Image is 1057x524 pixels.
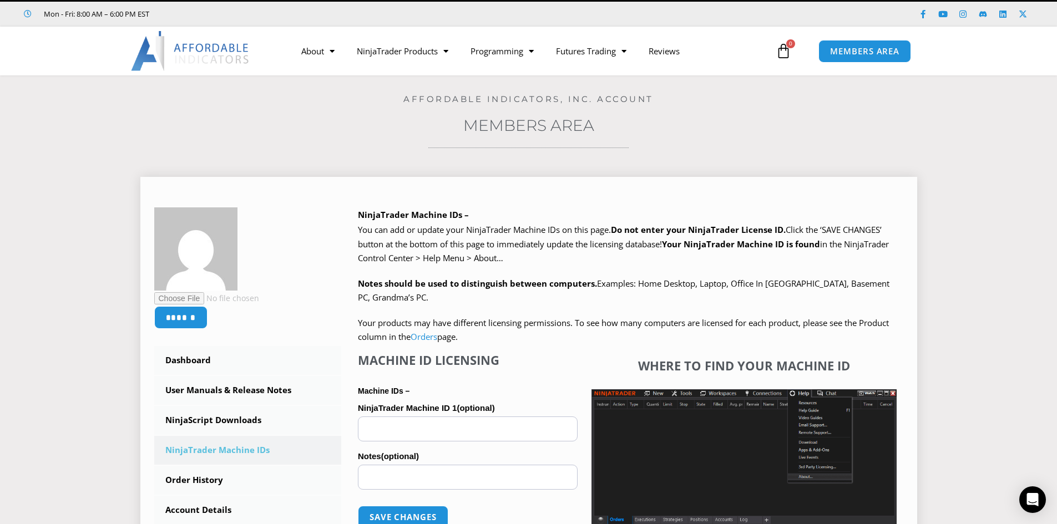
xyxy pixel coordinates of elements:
[154,376,342,405] a: User Manuals & Release Notes
[759,35,808,67] a: 0
[154,436,342,465] a: NinjaTrader Machine IDs
[411,331,437,342] a: Orders
[358,278,597,289] strong: Notes should be used to distinguish between computers.
[290,38,346,64] a: About
[358,448,578,465] label: Notes
[131,31,250,71] img: LogoAI | Affordable Indicators – NinjaTrader
[459,38,545,64] a: Programming
[154,466,342,495] a: Order History
[786,39,795,48] span: 0
[591,358,897,373] h4: Where to find your Machine ID
[358,209,469,220] b: NinjaTrader Machine IDs –
[403,94,654,104] a: Affordable Indicators, Inc. Account
[154,346,342,375] a: Dashboard
[545,38,638,64] a: Futures Trading
[381,451,419,461] span: (optional)
[662,238,820,250] strong: Your NinjaTrader Machine ID is found
[611,224,786,235] b: Do not enter your NinjaTrader License ID.
[165,8,331,19] iframe: Customer reviews powered by Trustpilot
[358,353,578,367] h4: Machine ID Licensing
[457,403,494,413] span: (optional)
[358,317,889,343] span: Your products may have different licensing permissions. To see how many computers are licensed fo...
[154,406,342,435] a: NinjaScript Downloads
[638,38,691,64] a: Reviews
[463,116,594,135] a: Members Area
[358,224,889,263] span: Click the ‘SAVE CHANGES’ button at the bottom of this page to immediately update the licensing da...
[154,207,237,291] img: fba9a060696301456b25e828f484dedbaa99bb5826cc8f5a84ff322cad8dd929
[358,278,889,303] span: Examples: Home Desktop, Laptop, Office In [GEOGRAPHIC_DATA], Basement PC, Grandma’s PC.
[41,7,149,21] span: Mon - Fri: 8:00 AM – 6:00 PM EST
[358,386,409,395] strong: Machine IDs –
[1019,486,1046,513] div: Open Intercom Messenger
[830,47,899,55] span: MEMBERS AREA
[290,38,773,64] nav: Menu
[818,40,911,63] a: MEMBERS AREA
[346,38,459,64] a: NinjaTrader Products
[358,224,611,235] span: You can add or update your NinjaTrader Machine IDs on this page.
[358,400,578,416] label: NinjaTrader Machine ID 1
